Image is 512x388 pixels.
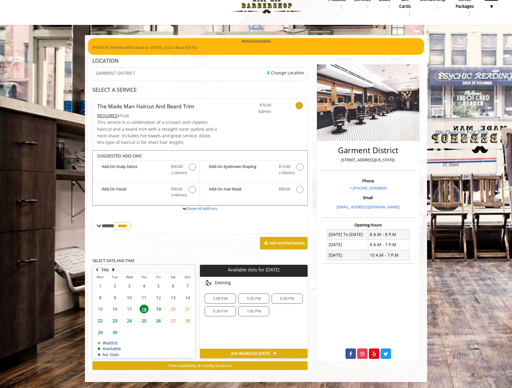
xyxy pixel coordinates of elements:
[93,274,107,280] th: Mon
[231,351,270,356] span: Join Waitlist for [DATE]
[97,153,142,159] b: SUGGESTED ADD-ONS
[168,170,186,176] span: (+20min )
[205,294,236,304] div: 5:00 PM
[102,163,165,176] b: Add-On Scalp Detox
[97,113,117,118] span: This service needs some Advance to be paid before we block your appointment
[183,316,192,325] span: 28
[92,87,308,93] div: SELECT A SERVICE
[276,170,293,176] span: (+20min )
[368,240,409,250] td: 8 A.M - 7 P.M
[180,274,195,280] th: Sun
[137,274,151,280] th: Thu
[102,186,165,198] b: Add-On Facial
[279,163,290,170] span: $15.00
[92,361,308,370] button: View availability at nearby locations
[247,296,261,301] span: 5:30 PM
[215,280,231,285] span: Evening
[324,195,413,200] h3: Email
[93,315,107,327] td: Select day22
[107,327,122,338] td: Select day30
[92,57,119,64] b: LOCATION
[203,186,304,195] label: Add-On Hair Mask
[280,296,294,301] span: 6:00 PM
[236,99,271,115] a: $70.00
[92,258,134,263] b: SELECT DATE AND TIME
[350,185,387,191] a: + [PHONE_NUMBER]
[96,328,105,337] span: 29
[205,306,236,316] div: 6:30 PM
[168,363,232,368] span: View availability at nearby locations
[97,112,218,119] div: $75.00
[92,150,308,206] div: The Made Man Haircut And Beard Trim Add-onS
[98,352,121,357] td: No Slots
[368,250,409,260] td: 10 A.M - 7 P.M
[186,206,217,211] a: Show All Add-ons
[98,346,121,351] td: Available
[336,204,400,210] a: [EMAIL_ADDRESS][DOMAIN_NAME]
[209,163,273,176] b: Add-On Eyebrows Shaping
[96,186,197,200] label: Add-On Facial
[96,71,135,75] span: GARMENT DISTRICT
[238,306,269,316] div: 7:00 PM
[166,303,180,315] td: Select day20
[202,267,305,272] p: Available slots for [DATE]
[97,102,194,110] b: The Made Man Haircut And Beard Trim
[269,240,305,246] b: Add Another Service
[247,309,261,314] span: 7:00 PM
[183,305,192,313] span: 21
[180,315,195,327] td: Select day28
[137,315,151,327] td: Select day25
[169,316,178,325] span: 27
[213,309,227,314] span: 6:30 PM
[96,163,197,178] label: Add-On Scalp Detox
[140,305,149,313] span: 18
[94,266,99,273] button: Previous Month
[238,294,269,304] div: 5:30 PM
[122,274,137,280] th: Wed
[110,316,119,325] span: 23
[267,70,304,76] a: Change Location
[93,327,107,338] td: Select day29
[272,294,303,304] div: 6:00 PM
[324,179,413,183] h3: Phone
[137,303,151,315] td: Select day18
[327,229,368,240] td: [DATE] To [DATE]
[151,315,166,327] td: Select day26
[324,146,413,155] h2: Garment District
[151,303,166,315] td: Select day19
[279,186,290,192] span: $50.00
[209,186,273,193] b: Add-On Hair Mask
[166,274,180,280] th: Sat
[322,223,414,227] h3: Opening Hours
[122,315,137,327] td: Select day24
[241,38,271,44] b: Announcements
[327,240,368,250] td: [DATE]
[368,229,409,240] td: 8 A.M - 8 P.M
[101,266,109,273] button: Sep
[169,305,178,313] span: 20
[92,44,420,51] p: [PERSON_NAME] will be back on [DATE]. Sod is Back [DATE].
[166,315,180,327] td: Select day27
[213,296,227,301] span: 5:00 PM
[327,250,368,260] td: [DATE]
[151,274,166,280] th: Fri
[171,163,182,170] span: $50.00
[324,157,413,163] p: [STREET_ADDRESS][US_STATE]
[168,192,186,198] span: (+40min )
[140,316,149,325] span: 25
[171,186,182,192] span: $50.00
[260,237,308,249] button: Add AnotherService
[236,108,271,115] span: 60min
[97,119,218,146] p: This service is a combination of a scissors and clippers haircut and a beard trim with a straight...
[180,303,195,315] td: Select day21
[96,316,105,325] span: 22
[107,274,122,280] th: Tue
[203,163,304,178] label: Add-On Eyebrows Shaping
[111,266,116,273] button: Next Month
[205,279,212,286] img: evening slots
[125,316,134,325] span: 24
[154,316,163,325] span: 26
[154,305,163,313] span: 19
[110,328,119,337] span: 30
